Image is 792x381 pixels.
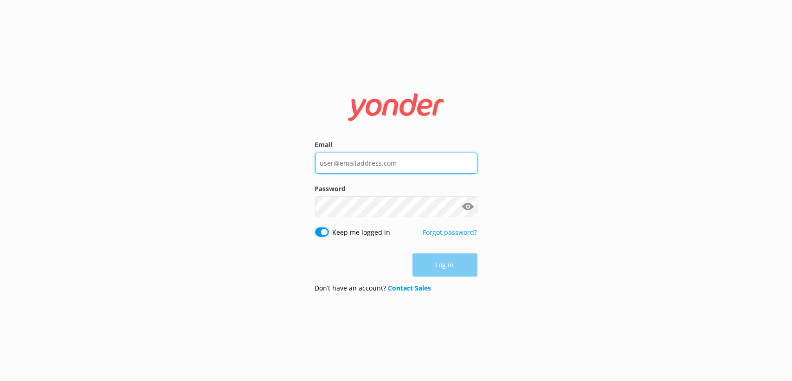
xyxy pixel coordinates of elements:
[315,184,477,194] label: Password
[459,198,477,216] button: Show password
[315,153,477,174] input: user@emailaddress.com
[315,283,431,293] p: Don’t have an account?
[333,227,391,238] label: Keep me logged in
[315,140,477,150] label: Email
[423,228,477,237] a: Forgot password?
[388,284,431,292] a: Contact Sales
